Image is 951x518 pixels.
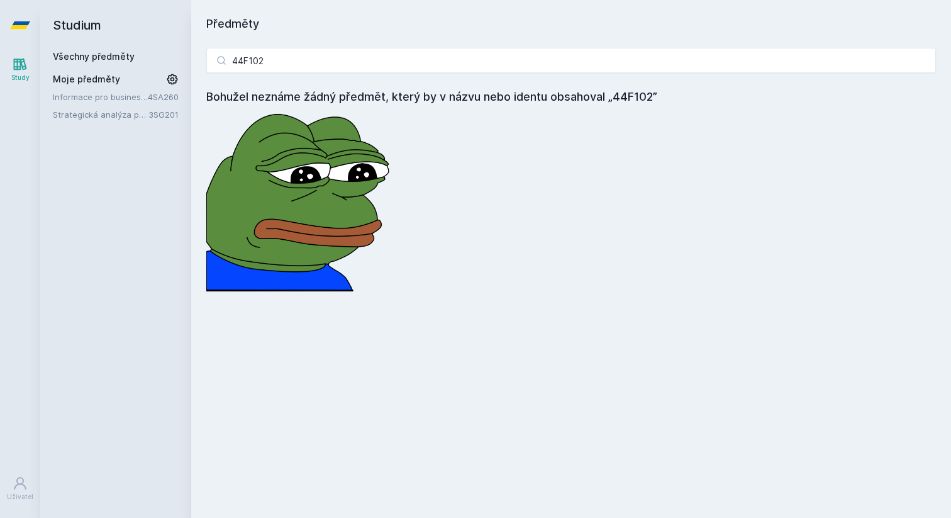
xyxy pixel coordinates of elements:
[11,73,30,82] div: Study
[206,15,936,33] h1: Předměty
[53,91,148,103] a: Informace pro business (v angličtině)
[3,470,38,508] a: Uživatel
[53,108,148,121] a: Strategická analýza pro informatiky a statistiky
[7,492,33,502] div: Uživatel
[53,51,135,62] a: Všechny předměty
[206,88,936,106] h4: Bohužel neznáme žádný předmět, který by v názvu nebo identu obsahoval „44F102”
[3,50,38,89] a: Study
[53,73,120,86] span: Moje předměty
[206,106,395,291] img: error_picture.png
[206,48,936,73] input: Název nebo ident předmětu…
[148,92,179,102] a: 4SA260
[148,110,179,120] a: 3SG201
